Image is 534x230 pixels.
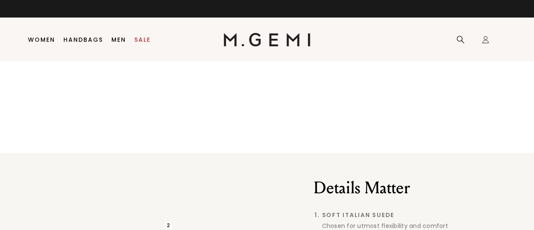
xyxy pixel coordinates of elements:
[164,221,172,230] div: 2
[63,36,103,43] a: Handbags
[28,36,55,43] a: Women
[224,33,311,46] img: M.Gemi
[134,36,151,43] a: Sale
[111,36,126,43] a: Men
[322,212,481,218] span: Soft Italian Suede
[314,178,481,198] h2: Details Matter
[322,222,481,230] div: Chosen for utmost flexibility and comfort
